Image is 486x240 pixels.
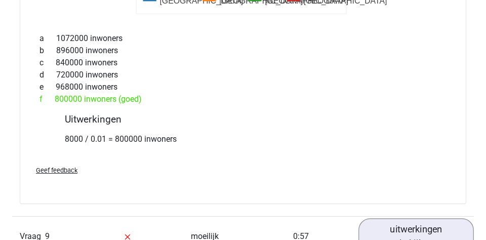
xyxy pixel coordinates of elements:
span: a [39,32,56,45]
h4: Uitwerkingen [65,113,421,125]
div: 840000 inwoners [32,57,454,69]
span: f [39,93,55,105]
div: 968000 inwoners [32,81,454,93]
div: 800000 inwoners (goed) [32,93,454,105]
span: e [39,81,56,93]
span: c [39,57,56,69]
div: 896000 inwoners [32,45,454,57]
span: b [39,45,56,57]
div: 1072000 inwoners [32,32,454,45]
span: Geef feedback [36,167,77,174]
p: 8000 / 0.01 = 800000 inwoners [65,133,421,145]
div: 720000 inwoners [32,69,454,81]
span: d [39,69,56,81]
